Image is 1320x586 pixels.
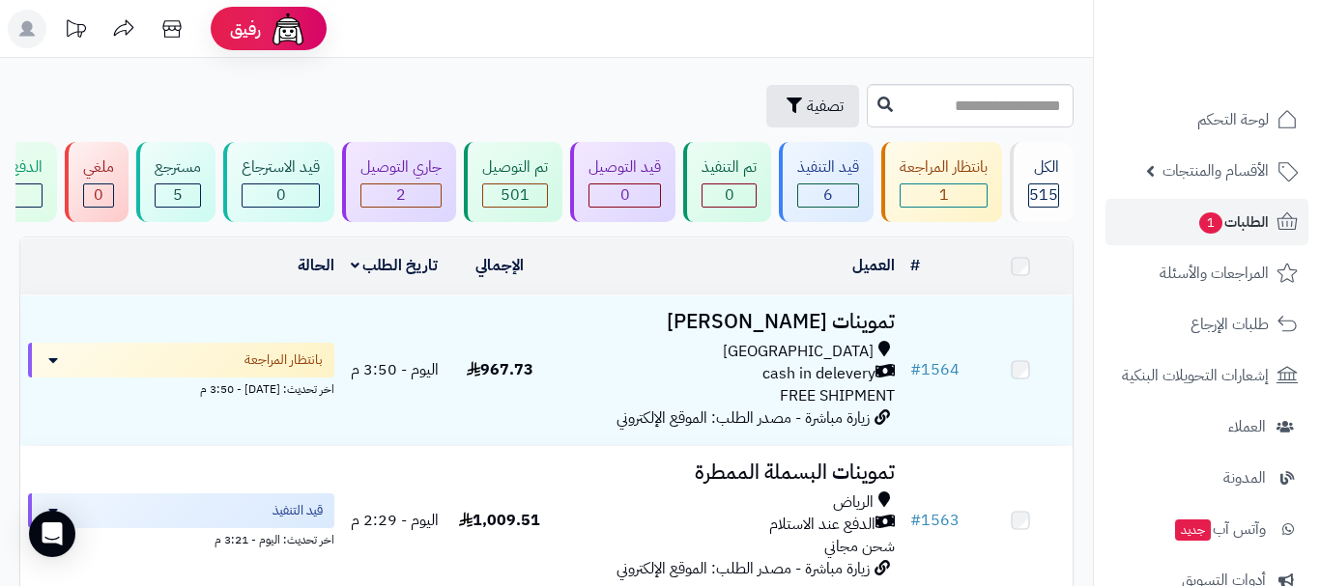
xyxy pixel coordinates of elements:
[910,358,921,381] span: #
[396,183,406,207] span: 2
[910,358,960,381] a: #1564
[460,142,566,222] a: تم التوصيل 501
[351,358,439,381] span: اليوم - 3:50 م
[1191,311,1269,338] span: طلبات الإرجاع
[475,254,524,277] a: الإجمالي
[1105,352,1308,399] a: إشعارات التحويلات البنكية
[823,183,833,207] span: 6
[338,142,460,222] a: جاري التوصيل 2
[852,254,895,277] a: العميل
[780,384,895,407] span: FREE SHIPMENT
[269,10,307,48] img: ai-face.png
[566,142,679,222] a: قيد التوصيل 0
[1175,519,1211,541] span: جديد
[94,183,103,207] span: 0
[910,509,921,532] span: #
[679,142,775,222] a: تم التنفيذ 0
[1029,183,1058,207] span: 515
[1105,455,1308,501] a: المدونة
[459,509,540,532] span: 1,009.51
[723,341,874,363] span: [GEOGRAPHIC_DATA]
[84,184,113,207] div: 0
[1105,97,1308,143] a: لوحة التحكم
[775,142,877,222] a: قيد التنفيذ 6
[807,95,844,118] span: تصفية
[1197,209,1269,236] span: الطلبات
[901,184,987,207] div: 1
[797,156,859,179] div: قيد التنفيذ
[702,156,757,179] div: تم التنفيذ
[351,254,439,277] a: تاريخ الطلب
[833,491,874,514] span: الرياض
[298,254,334,277] a: الحالة
[1105,404,1308,450] a: العملاء
[242,156,320,179] div: قيد الاسترجاع
[361,184,441,207] div: 2
[155,156,201,179] div: مسترجع
[28,377,334,398] div: اخر تحديث: [DATE] - 3:50 م
[725,183,734,207] span: 0
[762,363,875,385] span: cash in delevery
[617,557,870,580] span: زيارة مباشرة - مصدر الطلب: الموقع الإلكتروني
[1223,464,1266,491] span: المدونة
[589,184,660,207] div: 0
[1160,260,1269,287] span: المراجعات والأسئلة
[1197,106,1269,133] span: لوحة التحكم
[132,142,219,222] a: مسترجع 5
[877,142,1006,222] a: بانتظار المراجعة 1
[588,156,661,179] div: قيد التوصيل
[798,184,858,207] div: 6
[910,509,960,532] a: #1563
[939,183,949,207] span: 1
[467,358,533,381] span: 967.73
[1189,14,1302,55] img: logo-2.png
[1162,157,1269,184] span: الأقسام والمنتجات
[1228,413,1266,440] span: العملاء
[61,142,132,222] a: ملغي 0
[703,184,756,207] div: 0
[28,528,334,548] div: اخر تحديث: اليوم - 3:21 م
[482,156,548,179] div: تم التوصيل
[29,511,75,557] div: Open Intercom Messenger
[560,461,895,484] h3: تموينات البسملة الممطرة
[351,509,439,532] span: اليوم - 2:29 م
[219,142,338,222] a: قيد الاسترجاع 0
[1105,506,1308,552] a: وآتس آبجديد
[766,85,859,127] button: تصفية
[769,514,875,536] span: الدفع عند الاستلام
[173,183,183,207] span: 5
[230,17,261,41] span: رفيق
[156,184,200,207] div: 5
[560,311,895,333] h3: تموينات [PERSON_NAME]
[910,254,920,277] a: #
[824,535,895,558] span: شحن مجاني
[1122,362,1269,389] span: إشعارات التحويلات البنكية
[1198,211,1223,235] span: 1
[620,183,630,207] span: 0
[244,350,323,370] span: بانتظار المراجعة
[900,156,988,179] div: بانتظار المراجعة
[51,10,100,53] a: تحديثات المنصة
[360,156,442,179] div: جاري التوصيل
[273,501,323,520] span: قيد التنفيذ
[83,156,114,179] div: ملغي
[483,184,547,207] div: 501
[617,406,870,430] span: زيارة مباشرة - مصدر الطلب: الموقع الإلكتروني
[1173,516,1266,543] span: وآتس آب
[1105,250,1308,296] a: المراجعات والأسئلة
[276,183,286,207] span: 0
[1105,199,1308,245] a: الطلبات1
[501,183,530,207] span: 501
[1006,142,1077,222] a: الكل515
[1028,156,1059,179] div: الكل
[1105,301,1308,348] a: طلبات الإرجاع
[243,184,319,207] div: 0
